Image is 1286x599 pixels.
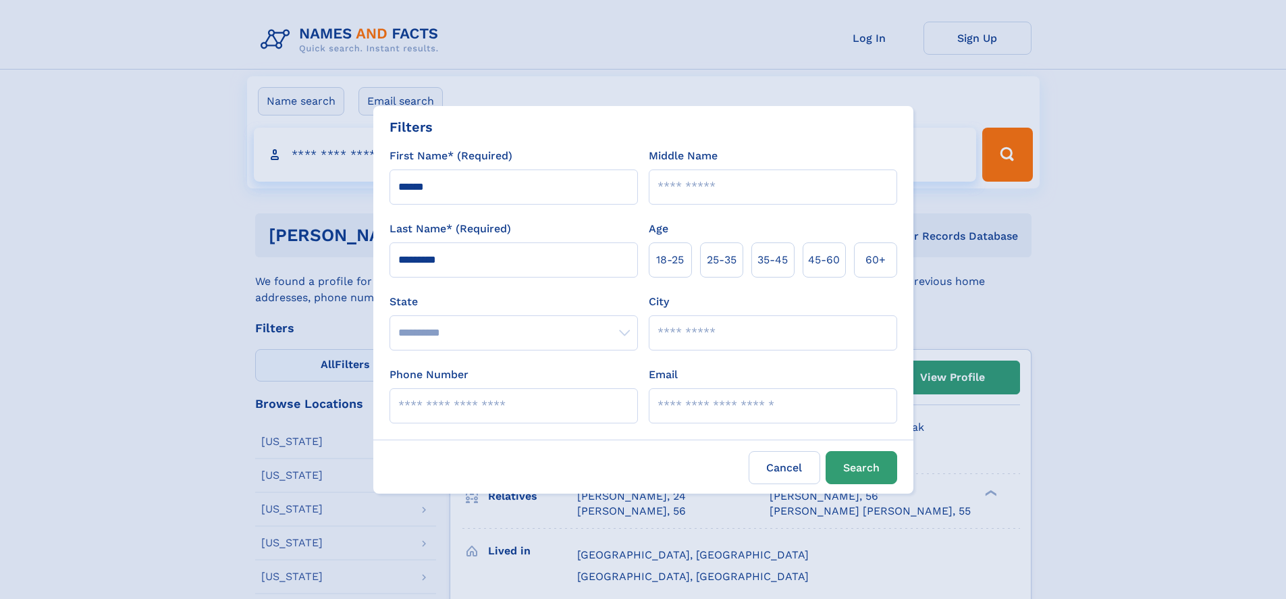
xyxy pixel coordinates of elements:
label: Age [649,221,668,237]
span: 60+ [865,252,886,268]
label: Email [649,367,678,383]
label: State [390,294,638,310]
span: 45‑60 [808,252,840,268]
label: City [649,294,669,310]
label: Middle Name [649,148,718,164]
label: Last Name* (Required) [390,221,511,237]
label: Phone Number [390,367,468,383]
div: Filters [390,117,433,137]
label: First Name* (Required) [390,148,512,164]
span: 18‑25 [656,252,684,268]
span: 35‑45 [757,252,788,268]
label: Cancel [749,451,820,484]
button: Search [826,451,897,484]
span: 25‑35 [707,252,736,268]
